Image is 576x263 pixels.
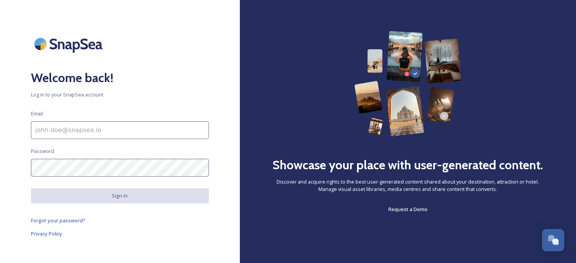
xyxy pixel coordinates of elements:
h2: Showcase your place with user-generated content. [273,156,544,174]
h2: Welcome back! [31,69,209,87]
img: SnapSea Logo [31,31,108,57]
button: Sign in [31,188,209,203]
a: Privacy Policy [31,229,209,238]
img: 63b42ca75bacad526042e722_Group%20154-p-800.png [354,31,461,136]
span: Request a Demo [388,206,427,213]
span: Privacy Policy [31,230,62,237]
input: john.doe@snapsea.io [31,121,209,139]
button: Open Chat [542,229,564,251]
a: Forgot your password? [31,216,209,225]
a: Request a Demo [388,205,427,214]
span: Forgot your password? [31,217,85,224]
span: Discover and acquire rights to the best user-generated content shared about your destination, att... [271,178,545,193]
span: Log in to your SnapSea account [31,91,209,98]
span: Password [31,148,54,155]
span: Email [31,110,43,117]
